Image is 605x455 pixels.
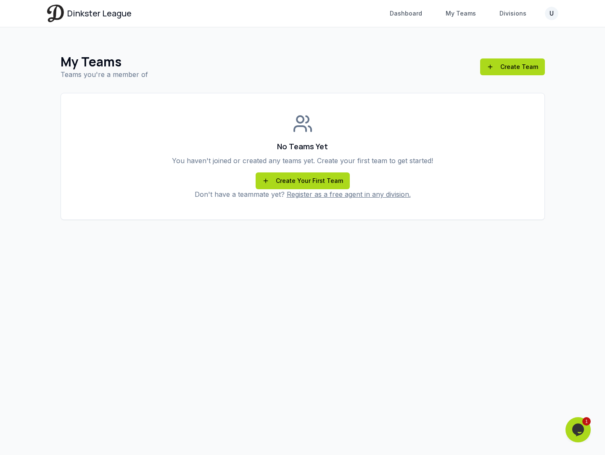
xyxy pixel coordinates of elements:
[480,58,545,75] a: Create Team
[494,6,531,21] a: Divisions
[172,156,433,166] p: You haven't joined or created any teams yet. Create your first team to get started!
[61,69,148,79] p: Teams you're a member of
[47,5,64,22] img: Dinkster
[545,7,558,20] button: U
[277,140,328,152] h3: No Teams Yet
[47,5,132,22] a: Dinkster League
[195,189,411,199] p: Don't have a teammate yet?
[385,6,427,21] a: Dashboard
[256,172,350,189] a: Create Your First Team
[287,190,411,198] a: Register as a free agent in any division.
[67,8,132,19] span: Dinkster League
[61,54,148,69] h1: My Teams
[441,6,481,21] a: My Teams
[565,417,592,442] iframe: chat widget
